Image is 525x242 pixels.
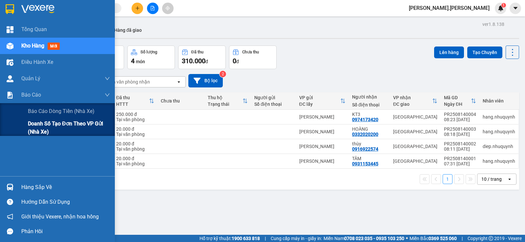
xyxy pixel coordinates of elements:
div: VP nhận [393,95,432,100]
span: 4 [131,57,135,65]
button: Chưa thu0đ [229,46,277,69]
div: [GEOGRAPHIC_DATA] [393,158,437,164]
div: Trạng thái [208,102,243,107]
button: Hàng đã giao [109,22,147,38]
sup: 2 [220,71,226,77]
div: Chưa thu [161,98,201,103]
span: Hỗ trợ kỹ thuật: [199,235,260,242]
img: warehouse-icon [7,43,13,49]
div: hang.nhuquynh [483,114,515,120]
span: | [462,235,463,242]
div: Hàng sắp về [21,182,110,192]
div: HOÀNG [352,126,387,132]
div: ĐC lấy [299,102,340,107]
span: 310.000 [182,57,205,65]
span: Báo cáo dòng tiền (nhà xe) [28,107,94,115]
div: PR2508140004 [444,112,476,117]
img: solution-icon [7,92,13,99]
div: Số điện thoại [352,102,387,107]
span: Cung cấp máy in - giấy in: [271,235,322,242]
span: Miền Bắc [409,235,457,242]
span: down [105,76,110,81]
span: Kho hàng [21,43,44,49]
button: Bộ lọc [188,74,223,87]
div: PR2508140001 [444,156,476,161]
th: Toggle SortBy [113,92,157,110]
th: Toggle SortBy [204,92,251,110]
div: Tại văn phòng [116,132,154,137]
div: [PERSON_NAME] [299,144,346,149]
div: [GEOGRAPHIC_DATA] [393,129,437,134]
button: plus [132,3,143,14]
span: 1 [502,3,505,8]
span: đ [205,59,208,64]
div: Thu hộ [208,95,243,100]
div: Hướng dẫn sử dụng [21,197,110,207]
div: 0916922574 [352,146,378,152]
span: mới [48,43,60,50]
svg: open [176,79,181,84]
div: Đã thu [191,50,203,54]
span: Quản Lý [21,74,40,83]
span: message [7,228,13,234]
div: Đã thu [116,95,149,100]
button: Lên hàng [434,47,464,58]
button: Tạo Chuyến [467,47,502,58]
div: 08:23 [DATE] [444,117,476,122]
th: Toggle SortBy [390,92,441,110]
div: TÂM [352,156,387,161]
button: 1 [443,174,452,184]
img: dashboard-icon [7,26,13,33]
div: Tại văn phòng [116,146,154,152]
div: thùy [352,141,387,146]
div: Nhân viên [483,98,515,103]
div: 20.000 đ [116,156,154,161]
img: warehouse-icon [7,184,13,191]
span: caret-down [513,5,518,11]
div: HTTT [116,102,149,107]
span: đ [236,59,239,64]
div: Chưa thu [242,50,259,54]
span: copyright [489,236,493,241]
div: Tại văn phòng [116,161,154,166]
span: question-circle [7,199,13,205]
strong: 1900 633 818 [232,236,260,241]
div: [PERSON_NAME] [299,114,346,120]
span: | [265,235,266,242]
div: PR2508140003 [444,126,476,132]
span: Doanh số tạo đơn theo VP gửi (nhà xe) [28,120,110,136]
div: 20.000 đ [116,126,154,132]
span: Miền Nam [324,235,404,242]
img: warehouse-icon [7,59,13,66]
div: Số lượng [140,50,157,54]
div: 20.000 đ [116,141,154,146]
div: Ngày ĐH [444,102,471,107]
div: 08:11 [DATE] [444,146,476,152]
div: Mã GD [444,95,471,100]
img: logo-vxr [6,4,14,14]
div: 0332020200 [352,132,378,137]
div: 10 / trang [481,176,502,182]
div: Người nhận [352,94,387,100]
img: warehouse-icon [7,75,13,82]
div: 0931153445 [352,161,378,166]
span: down [105,92,110,98]
div: PR2508140002 [444,141,476,146]
div: Tại văn phòng [116,117,154,122]
span: Báo cáo [21,91,41,99]
div: diep.nhuquynh [483,144,515,149]
img: icon-new-feature [498,5,504,11]
strong: 0369 525 060 [429,236,457,241]
span: ⚪️ [406,237,408,240]
div: VP gửi [299,95,340,100]
th: Toggle SortBy [296,92,349,110]
div: ver 1.8.138 [482,21,504,28]
span: Giới thiệu Vexere, nhận hoa hồng [21,213,99,221]
div: 07:31 [DATE] [444,161,476,166]
div: KT3 [352,112,387,117]
svg: open [507,177,512,182]
span: plus [135,6,140,10]
div: [PERSON_NAME] [299,129,346,134]
span: aim [165,6,170,10]
div: Chọn văn phòng nhận [105,79,150,85]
